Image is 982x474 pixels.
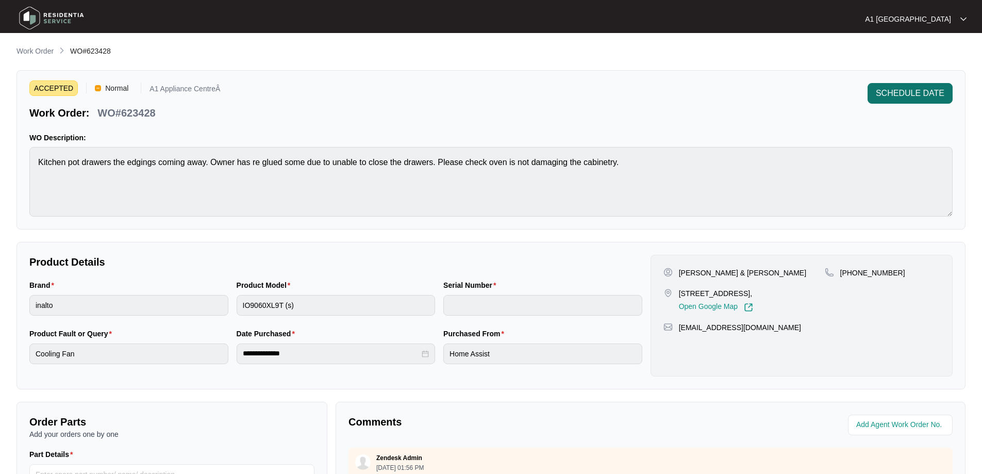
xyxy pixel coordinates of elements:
[70,47,111,55] span: WO#623428
[348,415,643,429] p: Comments
[243,348,420,359] input: Date Purchased
[149,85,220,96] p: A1 Appliance CentreÂ
[376,465,424,471] p: [DATE] 01:56 PM
[876,87,944,100] span: SCHEDULE DATE
[376,454,422,462] p: Zendesk Admin
[29,133,953,143] p: WO Description:
[29,329,116,339] label: Product Fault or Query
[443,329,508,339] label: Purchased From
[443,344,642,364] input: Purchased From
[679,268,806,278] p: [PERSON_NAME] & [PERSON_NAME]
[29,106,89,120] p: Work Order:
[856,419,946,431] input: Add Agent Work Order No.
[840,268,905,278] p: [PHONE_NUMBER]
[663,288,673,298] img: map-pin
[29,429,314,439] p: Add your orders one by one
[29,280,58,290] label: Brand
[29,80,78,96] span: ACCEPTED
[825,268,834,277] img: map-pin
[15,3,88,34] img: residentia service logo
[29,147,953,217] textarea: Kitchen pot drawers the edgings coming away. Owner has re glued some due to unable to close the d...
[101,80,132,96] span: Normal
[16,46,54,56] p: Work Order
[29,295,228,316] input: Brand
[744,303,753,312] img: Link-External
[29,344,228,364] input: Product Fault or Query
[960,17,967,22] img: dropdown arrow
[29,255,642,269] p: Product Details
[97,106,155,120] p: WO#623428
[29,449,77,460] label: Part Details
[868,83,953,104] button: SCHEDULE DATE
[14,46,56,57] a: Work Order
[237,329,299,339] label: Date Purchased
[865,14,951,24] p: A1 [GEOGRAPHIC_DATA]
[237,295,436,316] input: Product Model
[663,322,673,332] img: map-pin
[679,322,801,333] p: [EMAIL_ADDRESS][DOMAIN_NAME]
[679,303,753,312] a: Open Google Map
[355,454,371,470] img: user.svg
[443,295,642,316] input: Serial Number
[679,288,753,299] p: [STREET_ADDRESS],
[237,280,295,290] label: Product Model
[443,280,500,290] label: Serial Number
[58,46,66,55] img: chevron-right
[663,268,673,277] img: user-pin
[95,85,101,91] img: Vercel Logo
[29,415,314,429] p: Order Parts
